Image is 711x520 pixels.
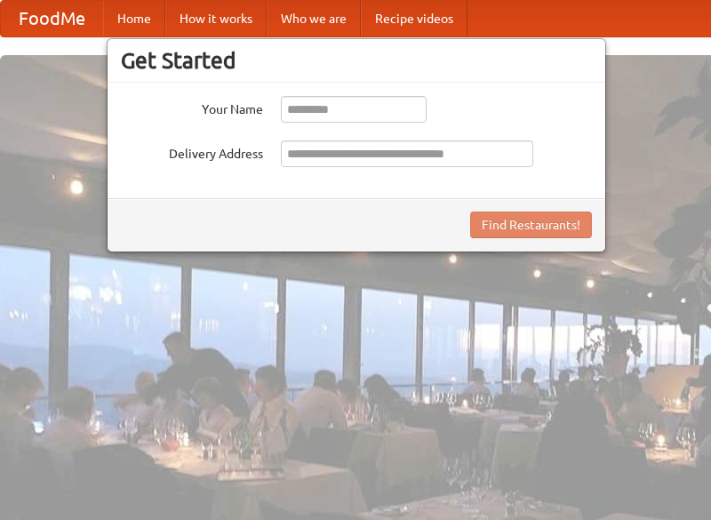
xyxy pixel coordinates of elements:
a: Who we are [267,1,361,36]
a: Home [103,1,165,36]
a: How it works [165,1,267,36]
button: Find Restaurants! [470,212,592,238]
a: FoodMe [1,1,103,36]
a: Recipe videos [361,1,467,36]
label: Delivery Address [121,140,263,163]
label: Your Name [121,96,263,118]
h3: Get Started [121,47,592,74]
